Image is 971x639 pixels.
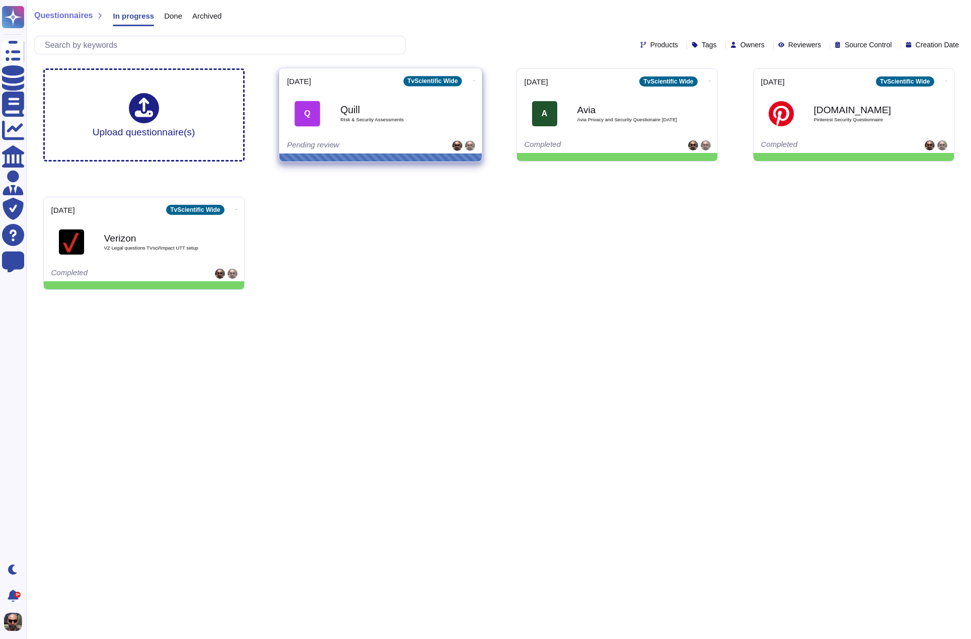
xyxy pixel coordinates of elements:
b: [DOMAIN_NAME] [814,105,915,115]
span: In progress [113,12,154,20]
img: user [701,140,711,150]
img: user [4,613,22,631]
b: Quill [340,105,442,114]
div: Pending review [287,141,412,151]
span: Owners [740,41,765,48]
span: Done [164,12,182,20]
div: TvScientific Wide [639,76,697,87]
span: [DATE] [287,77,311,85]
span: Pinterest Security Questionnaire [814,117,915,122]
div: A [532,101,557,126]
span: Tags [702,41,717,48]
button: user [2,611,29,633]
span: Creation Date [916,41,959,48]
div: Completed [761,140,884,150]
img: Logo [59,229,84,255]
span: [DATE] [525,78,548,86]
div: Q [294,101,320,126]
div: 9+ [15,592,21,598]
span: Avia Privacy and Security Questionaire [DATE] [577,117,678,122]
span: Products [650,41,678,48]
span: Reviewers [788,41,821,48]
img: user [215,269,225,279]
div: TvScientific Wide [166,205,224,215]
span: VZ Legal questions TVsci/Impact UTT setup [104,246,205,251]
span: [DATE] [51,206,75,214]
span: Archived [192,12,221,20]
img: user [688,140,698,150]
div: Upload questionnaire(s) [93,93,195,137]
img: user [925,140,935,150]
div: Completed [525,140,648,150]
span: RIsk & Security Assessments [340,117,442,122]
div: TvScientific Wide [403,76,462,86]
b: Verizon [104,233,205,243]
img: user [937,140,947,150]
div: Completed [51,269,175,279]
b: Avia [577,105,678,115]
span: Source Control [845,41,891,48]
img: user [452,141,462,151]
span: Questionnaires [34,12,93,20]
input: Search by keywords [40,36,405,54]
span: [DATE] [761,78,785,86]
img: Logo [769,101,794,126]
img: user [465,141,475,151]
div: TvScientific Wide [876,76,934,87]
img: user [228,269,238,279]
